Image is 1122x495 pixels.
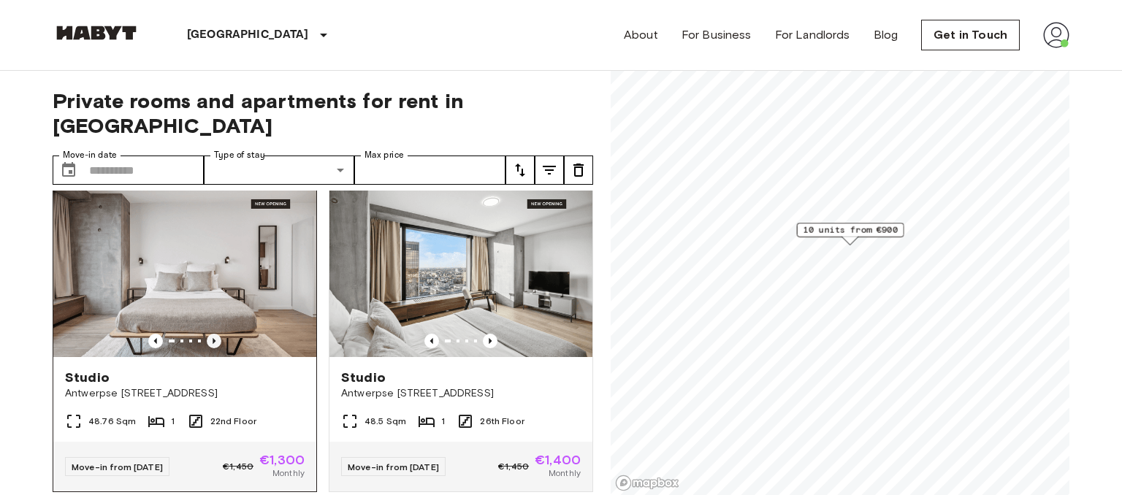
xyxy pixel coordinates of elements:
span: Move-in from [DATE] [72,461,163,472]
span: 48.5 Sqm [365,415,406,428]
span: Studio [65,369,110,386]
span: Studio [341,369,386,386]
button: Previous image [148,334,163,348]
span: €1,400 [535,453,581,467]
span: Antwerpse [STREET_ADDRESS] [65,386,305,401]
span: Private rooms and apartments for rent in [GEOGRAPHIC_DATA] [53,88,593,138]
span: 1 [441,415,445,428]
span: 48.76 Sqm [88,415,136,428]
span: €1,300 [259,453,305,467]
label: Move-in date [63,149,117,161]
button: Choose date [54,156,83,185]
a: Marketing picture of unit BE-23-003-103-001Previous imagePrevious imageStudioAntwerpse [STREET_AD... [329,181,593,492]
span: 10 units from €900 [804,223,898,237]
a: Blog [874,26,898,44]
a: About [624,26,658,44]
span: Antwerpse [STREET_ADDRESS] [341,386,581,401]
img: Habyt [53,26,140,40]
img: avatar [1043,22,1069,48]
a: Get in Touch [921,20,1020,50]
span: Move-in from [DATE] [348,461,439,472]
button: Previous image [424,334,439,348]
button: tune [535,156,564,185]
span: Monthly [549,467,581,480]
button: tune [505,156,535,185]
span: 22nd Floor [210,415,257,428]
a: For Business [682,26,752,44]
button: tune [564,156,593,185]
a: Marketing picture of unit BE-23-003-093-001Previous imagePrevious imageStudioAntwerpse [STREET_AD... [53,181,317,492]
p: [GEOGRAPHIC_DATA] [187,26,309,44]
a: For Landlords [775,26,850,44]
span: 1 [171,415,175,428]
span: Monthly [272,467,305,480]
label: Max price [365,149,404,161]
span: €1,450 [498,460,529,473]
img: Marketing picture of unit BE-23-003-103-001 [329,182,592,357]
span: €1,450 [223,460,253,473]
label: Type of stay [214,149,265,161]
button: Previous image [483,334,497,348]
span: 26th Floor [480,415,524,428]
button: Previous image [207,334,221,348]
div: Map marker [797,223,904,245]
img: Marketing picture of unit BE-23-003-093-001 [53,182,316,357]
a: Mapbox logo [615,475,679,491]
